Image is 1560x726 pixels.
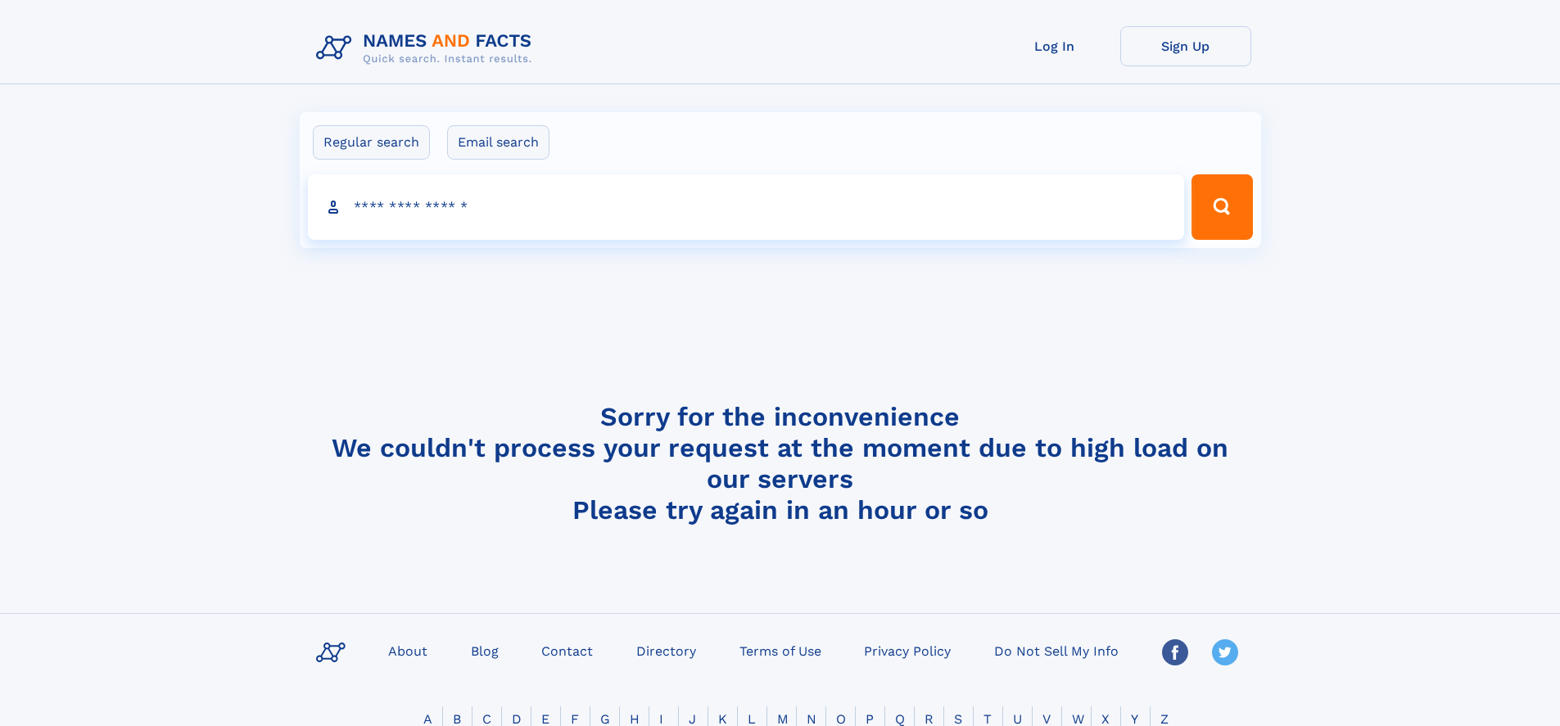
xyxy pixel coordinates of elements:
h4: Sorry for the inconvenience We couldn't process your request at the moment due to high load on ou... [310,401,1251,525]
img: Facebook [1162,639,1188,665]
button: Search Button [1191,174,1252,240]
a: Log In [989,26,1120,66]
label: Regular search [313,125,430,160]
a: Privacy Policy [857,638,957,662]
a: Do Not Sell My Info [988,638,1125,662]
a: About [382,638,434,662]
img: Logo Names and Facts [310,26,545,70]
label: Email search [447,125,549,160]
a: Sign Up [1120,26,1251,66]
a: Blog [464,638,505,662]
input: search input [308,174,1185,240]
a: Contact [535,638,599,662]
a: Terms of Use [733,638,828,662]
a: Directory [630,638,703,662]
img: Twitter [1212,639,1238,665]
